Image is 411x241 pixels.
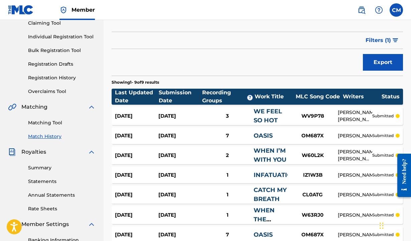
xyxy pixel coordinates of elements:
p: submitted [372,152,394,158]
a: Registration History [28,74,96,81]
div: [DATE] [115,132,158,140]
div: Drag [380,216,384,236]
img: expand [88,220,96,228]
img: Top Rightsholder [59,6,67,14]
button: Export [363,54,403,71]
div: OM687X [288,132,338,140]
div: 2 [201,152,253,159]
div: W63RJ0 [288,211,338,219]
div: Recording Groups [202,89,255,105]
span: Member Settings [21,220,69,228]
a: Public Search [355,3,368,17]
a: Overclaims Tool [28,88,96,95]
img: search [358,6,366,14]
a: Individual Registration Tool [28,33,96,40]
div: Writers [343,93,382,101]
img: MLC Logo [8,5,34,15]
a: Claiming Tool [28,20,96,27]
div: IZ1W3B [288,171,338,179]
img: filter [393,38,398,42]
iframe: Chat Widget [378,209,411,241]
a: INFATUATION [254,171,297,179]
a: Registration Drafts [28,61,96,68]
div: Work Title [255,93,293,101]
div: 1 [201,211,253,219]
div: [DATE] [158,231,202,239]
a: OASIS [254,231,273,238]
span: Matching [21,103,47,111]
div: [DATE] [115,112,158,120]
p: submitted [372,232,394,238]
a: WHEN THE MUSIC'S LOUD [254,207,279,241]
img: Royalties [8,148,16,156]
span: ? [247,95,253,100]
div: Submission Date [159,89,202,105]
div: Help [372,3,386,17]
button: Filters (1) [362,32,403,49]
div: [DATE] [158,152,202,159]
a: WE FEEL SO HOT [254,108,282,124]
p: submitted [372,172,394,178]
div: [DATE] [158,191,202,199]
div: [PERSON_NAME] [338,212,372,219]
a: OASIS [254,132,273,139]
a: Summary [28,164,96,171]
div: Last Updated Date [115,89,159,105]
img: expand [88,103,96,111]
a: WHEN I’M WITH YOU [254,147,286,163]
div: [DATE] [115,231,158,239]
img: expand [88,148,96,156]
div: 1 [201,171,253,179]
div: [DATE] [115,152,158,159]
div: Status [382,93,400,101]
span: Filters ( 1 ) [366,36,391,44]
div: W60L2K [288,152,338,159]
a: Bulk Registration Tool [28,47,96,54]
a: Statements [28,178,96,185]
p: submitted [372,133,394,139]
div: [DATE] [115,171,158,179]
div: WV9P78 [288,112,338,120]
div: [PERSON_NAME], [PERSON_NAME] [PERSON_NAME] [PERSON_NAME] [338,148,372,162]
div: 1 [201,191,253,199]
span: Royalties [21,148,46,156]
div: [PERSON_NAME] [338,191,372,198]
p: Showing 1 - 9 of 9 results [112,79,159,85]
a: Annual Statements [28,192,96,199]
div: CL0ATG [288,191,338,199]
img: Matching [8,103,16,111]
div: [PERSON_NAME] [PERSON_NAME] [PERSON_NAME], [PERSON_NAME] [338,109,372,123]
div: 3 [201,112,253,120]
div: [PERSON_NAME] [338,172,372,179]
iframe: Resource Center [392,147,411,204]
img: Member Settings [8,220,16,228]
a: Matching Tool [28,119,96,126]
div: MLC Song Code [293,93,343,101]
div: [DATE] [158,112,202,120]
div: [DATE] [115,191,158,199]
div: 7 [201,231,253,239]
span: Member [72,6,95,14]
div: [DATE] [158,132,202,140]
a: Rate Sheets [28,205,96,212]
div: User Menu [390,3,403,17]
a: CATCH MY BREATH [254,186,287,203]
div: [DATE] [158,211,202,219]
p: submitted [372,192,394,198]
div: [PERSON_NAME] [338,132,372,139]
div: [DATE] [158,171,202,179]
img: help [375,6,383,14]
p: submitted [372,113,394,119]
div: 7 [201,132,253,140]
div: OM687X [288,231,338,239]
p: submitted [372,212,394,218]
div: [DATE] [115,211,158,219]
a: Match History [28,133,96,140]
div: [PERSON_NAME] [338,231,372,238]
